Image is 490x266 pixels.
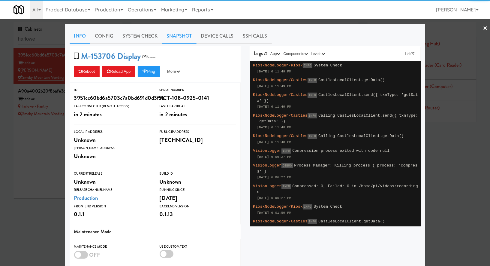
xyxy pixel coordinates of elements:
[281,184,291,189] span: INFO
[257,196,291,200] span: [DATE] 6:06:27 PM
[141,54,157,60] a: Balena
[318,219,385,224] span: CastlesLocalClient.getData()
[253,78,308,82] span: KioskNodeLogger/Castles
[74,151,151,161] div: Unknown
[162,66,185,77] button: More
[160,103,236,109] div: Last Heartbeat
[253,134,308,138] span: KioskNodeLogger/Castles
[314,63,342,68] span: System Check
[74,171,151,177] div: Current Release
[74,66,100,77] button: Reboot
[74,145,151,151] div: [PERSON_NAME] Address
[281,148,291,154] span: INFO
[253,93,308,97] span: KioskNodeLogger/Castles
[90,29,118,44] a: Config
[308,78,317,83] span: INFO
[309,51,326,57] button: Levels
[138,66,160,77] button: Ping
[404,51,416,57] a: Link
[303,204,312,209] span: INFO
[160,194,178,202] span: [DATE]
[308,113,317,118] span: INFO
[308,134,317,139] span: INFO
[74,203,151,209] div: Frontend Version
[14,5,24,15] img: Micromart
[303,63,312,68] span: INFO
[257,155,291,159] span: [DATE] 6:06:27 PM
[160,93,236,103] div: ACT-108-0925-0141
[257,226,291,229] span: [DATE] 6:01:59 PM
[81,50,141,62] a: M-153706 Display
[74,228,112,235] span: Maintenance Mode
[160,209,236,219] div: 0.1.13
[74,209,151,219] div: 0.1.1
[281,163,293,168] span: DEBUG
[160,171,236,177] div: Build Id
[160,187,236,193] div: Running Since
[308,219,317,224] span: INFO
[269,51,282,57] button: App
[74,129,151,135] div: Local IP Address
[282,51,309,57] button: Components
[253,184,281,188] span: VisionLogger
[74,103,151,109] div: Last Connected (Remote Access)
[318,134,404,138] span: Calling CastlesLocalClient.getData()
[162,29,197,44] a: Snapshot
[257,184,418,194] span: Compressed: 0, Failed: 0 in /home/pi/videos/recordings
[160,87,236,93] div: Serial Number
[160,129,236,135] div: Public IP Address
[160,135,236,145] div: [TECHNICAL_ID]
[74,244,151,250] div: Maintenance Mode
[318,78,385,82] span: CastlesLocalClient.getData()
[254,50,263,57] span: Logs
[118,29,162,44] a: System Check
[292,148,389,153] span: Compression process exited with code null
[238,29,272,44] a: SSH Calls
[257,126,291,129] span: [DATE] 6:11:48 PM
[160,203,236,209] div: Backend Version
[102,66,135,77] button: Reload App
[253,219,308,224] span: KioskNodeLogger/Castles
[253,63,303,68] span: KioskNodeLogger/Kiosk
[483,19,488,38] a: ×
[74,87,151,93] div: ID
[257,140,291,144] span: [DATE] 6:11:48 PM
[257,113,418,124] span: Calling CastlesLocalClient.send({ txnType: 'getData' })
[308,93,317,98] span: INFO
[89,251,100,259] span: OFF
[257,70,291,73] span: [DATE] 6:11:49 PM
[74,177,151,187] div: Unknown
[160,177,236,187] div: Unknown
[160,110,187,118] span: in 2 minutes
[253,163,281,168] span: VisionLogger
[257,176,291,179] span: [DATE] 6:06:27 PM
[74,194,98,202] a: Production
[160,244,236,250] div: Use Custom Text
[70,29,90,44] a: Info
[257,84,291,88] span: [DATE] 6:11:49 PM
[314,204,342,209] span: System Check
[253,113,308,118] span: KioskNodeLogger/Castles
[257,93,418,103] span: CastlesLocalClient.send({ txnType: 'getData' })
[257,211,291,215] span: [DATE] 6:01:59 PM
[74,135,151,145] div: Unknown
[74,93,151,103] div: 3951cc60bd6a5703c7a0bd691d0d3f5b
[74,110,102,118] span: in 2 minutes
[74,187,151,193] div: Release Channel Name
[257,163,418,174] span: Process Manager: Killing process { process: 'compress' }
[253,148,281,153] span: VisionLogger
[197,29,238,44] a: Device Calls
[253,204,303,209] span: KioskNodeLogger/Kiosk
[257,105,291,109] span: [DATE] 6:11:49 PM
